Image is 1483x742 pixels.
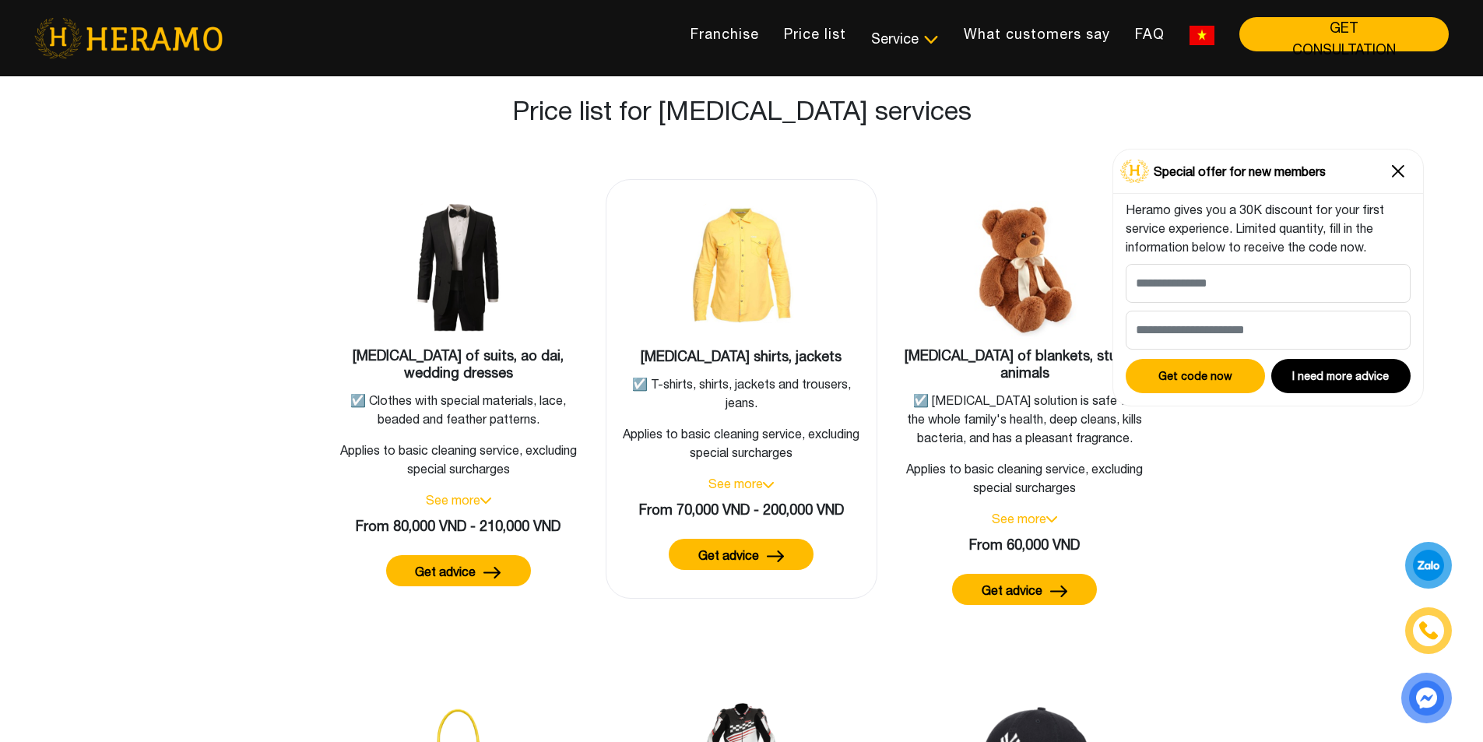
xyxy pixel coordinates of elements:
[1126,359,1265,393] button: Get code now
[386,555,531,586] button: Get advice
[922,32,939,47] img: subToggleIcon
[1135,26,1165,42] font: FAQ
[1227,43,1449,57] a: GET CONSULTATION
[512,95,972,125] font: Price list for [MEDICAL_DATA] services
[901,574,1148,605] a: Get advice arrow
[1190,26,1214,45] img: vn-flag.png
[426,493,480,507] a: See more
[1120,160,1150,183] img: Logo
[1271,359,1411,393] button: I need more advice
[678,17,771,51] a: Franchise
[784,26,846,42] font: Price list
[708,476,763,491] a: See more
[767,550,785,562] img: arrow
[381,192,536,347] img: Dry cleaning of suits, ao dai, wedding dresses
[905,347,1144,381] font: [MEDICAL_DATA] of blankets, stuffed animals
[623,427,859,459] font: Applies to basic cleaning service, excluding special surcharges
[1123,17,1177,51] a: FAQ
[34,18,223,58] img: heramo-logo.png
[1239,17,1449,51] button: GET CONSULTATION
[1050,586,1068,597] img: arrow
[1292,370,1389,382] font: I need more advice
[1386,159,1411,184] img: Close
[1126,202,1384,254] font: Heramo gives you a 30K discount for your first service experience. Limited quantity, fill in the ...
[969,536,1080,553] font: From 60,000 VND
[1158,370,1232,382] font: Get code now
[483,567,501,578] img: arrow
[906,462,1143,494] font: Applies to basic cleaning service, excluding special surcharges
[951,17,1123,51] a: What customers say
[698,548,759,562] font: Get advice
[1418,620,1439,642] img: phone-icon
[947,192,1102,347] img: Dry cleaning of blankets, stuffed animals
[1046,516,1057,522] img: arrow_down.svg
[992,512,1046,526] a: See more
[641,348,842,364] font: [MEDICAL_DATA] shirts, jackets
[669,539,814,570] button: Get advice
[1292,19,1396,58] font: GET CONSULTATION
[340,443,577,476] font: Applies to basic cleaning service, excluding special surcharges
[415,564,476,578] font: Get advice
[691,26,759,42] font: Franchise
[353,347,564,381] font: [MEDICAL_DATA] of suits, ao dai, wedding dresses
[952,574,1097,605] button: Get advice
[871,30,919,47] font: Service
[771,17,859,51] a: Price list
[663,192,819,348] img: Dry cleaning shirts, jackets
[763,482,774,488] img: arrow_down.svg
[335,555,582,586] a: Get advice arrow
[982,583,1042,597] font: Get advice
[356,518,561,534] font: From 80,000 VND - 210,000 VND
[632,377,851,410] font: ☑️ T-shirts, shirts, jackets and trousers, jeans.
[1407,609,1450,652] a: phone-icon
[350,393,566,426] font: ☑️ Clothes with special materials, lace, beaded and feather patterns.
[639,501,844,518] font: From 70,000 VND - 200,000 VND
[964,26,1110,42] font: What customers say
[480,498,491,504] img: arrow_down.svg
[1154,164,1326,178] font: Special offer for new members
[907,393,1142,445] font: ☑️ [MEDICAL_DATA] solution is safe for the whole family's health, deep cleans, kills bacteria, an...
[619,539,865,570] a: Get advice arrow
